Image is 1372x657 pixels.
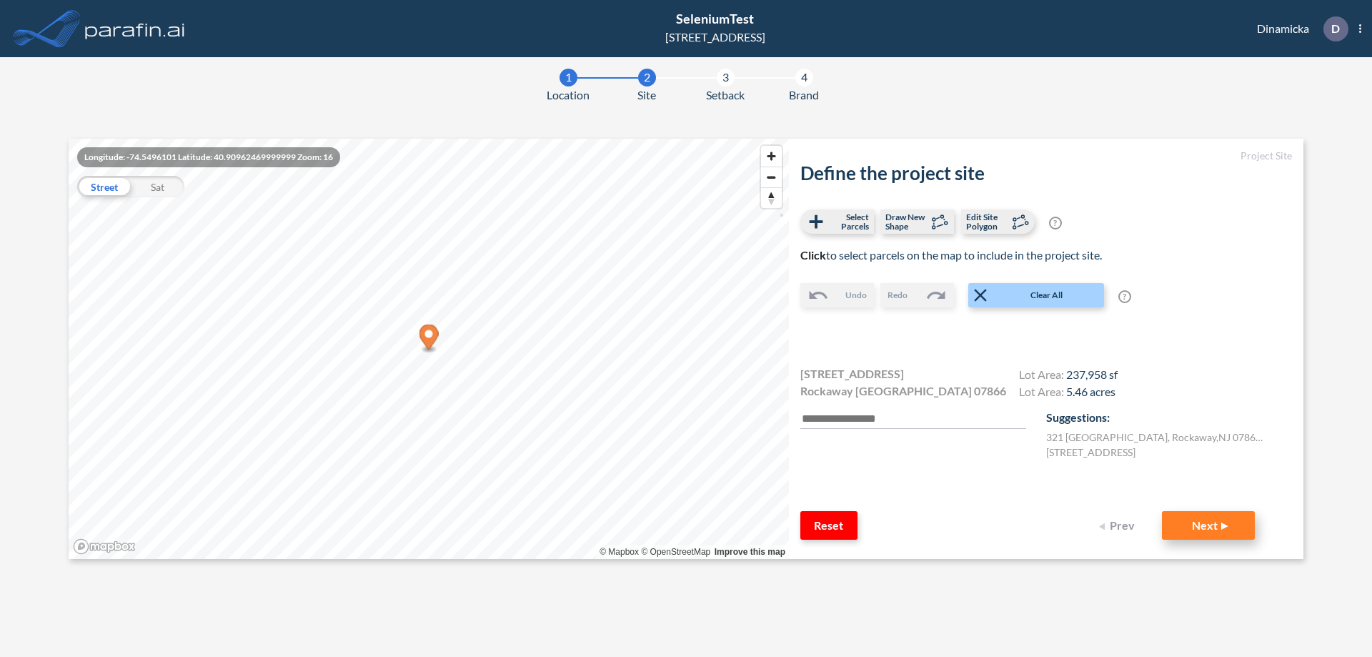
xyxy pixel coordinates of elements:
div: Dinamicka [1236,16,1361,41]
h4: Lot Area: [1019,385,1118,402]
button: Next [1162,511,1255,540]
span: Undo [845,289,867,302]
span: Edit Site Polygon [966,212,1008,231]
div: 2 [638,69,656,87]
span: to select parcels on the map to include in the project site. [800,248,1102,262]
h5: Project Site [800,150,1292,162]
a: OpenStreetMap [641,547,710,557]
span: 237,958 sf [1066,367,1118,381]
div: Street [77,176,131,197]
span: Clear All [991,289,1103,302]
button: Redo [880,283,954,307]
span: Redo [888,289,908,302]
button: Prev [1090,511,1148,540]
span: Rockaway [GEOGRAPHIC_DATA] 07866 [800,382,1006,400]
a: Improve this map [715,547,785,557]
button: Zoom out [761,167,782,187]
label: [STREET_ADDRESS] [1046,445,1135,460]
span: Location [547,87,590,104]
div: [STREET_ADDRESS] [665,29,765,46]
h2: Define the project site [800,162,1292,184]
div: Sat [131,176,184,197]
span: Select Parcels [827,212,869,231]
span: Reset bearing to north [761,188,782,208]
div: 3 [717,69,735,87]
span: ? [1118,290,1131,303]
div: 1 [560,69,577,87]
button: Undo [800,283,874,307]
span: Zoom out [761,167,782,187]
span: 5.46 acres [1066,385,1115,398]
button: Reset bearing to north [761,187,782,208]
div: Longitude: -74.5496101 Latitude: 40.90962469999999 Zoom: 16 [77,147,340,167]
b: Click [800,248,826,262]
img: logo [82,14,188,43]
div: 4 [795,69,813,87]
span: ? [1049,217,1062,229]
canvas: Map [69,139,789,559]
a: Mapbox homepage [73,538,136,555]
span: Site [637,87,656,104]
label: 321 [GEOGRAPHIC_DATA] , Rockaway , NJ 07866 , US [1046,430,1268,445]
span: Brand [789,87,819,104]
a: Mapbox [600,547,639,557]
div: Map marker [419,325,439,354]
p: Suggestions: [1046,409,1292,426]
button: Clear All [968,283,1104,307]
span: Setback [706,87,745,104]
button: Reset [800,511,857,540]
p: D [1331,22,1340,35]
button: Zoom in [761,146,782,167]
h4: Lot Area: [1019,367,1118,385]
span: Draw New Shape [885,212,928,231]
span: SeleniumTest [676,11,754,26]
span: [STREET_ADDRESS] [800,365,904,382]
